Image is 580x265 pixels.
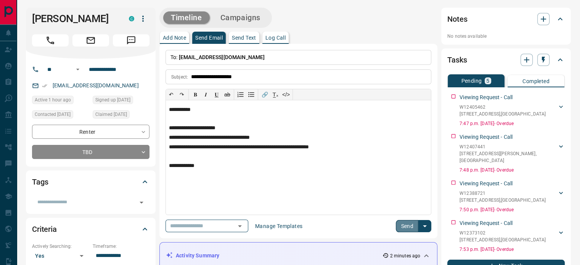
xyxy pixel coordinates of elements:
[136,197,147,208] button: Open
[460,230,546,236] p: W12373102
[486,78,489,84] p: 5
[93,96,149,106] div: Tue Apr 04 2023
[224,92,230,98] s: ab
[396,220,431,232] div: split button
[460,93,513,101] p: Viewing Request - Call
[461,78,482,84] p: Pending
[32,220,149,238] div: Criteria
[447,13,467,25] h2: Notes
[281,89,291,100] button: </>
[460,111,546,117] p: [STREET_ADDRESS] , [GEOGRAPHIC_DATA]
[460,190,546,197] p: W12388721
[72,34,109,47] span: Email
[95,96,130,104] span: Signed up [DATE]
[460,219,513,227] p: Viewing Request - Call
[113,34,149,47] span: Message
[35,96,71,104] span: Active 1 hour ago
[447,51,565,69] div: Tasks
[32,110,89,121] div: Mon Aug 14 2023
[460,197,546,204] p: [STREET_ADDRESS] , [GEOGRAPHIC_DATA]
[447,54,467,66] h2: Tasks
[32,96,89,106] div: Tue Sep 16 2025
[32,250,89,262] div: Yes
[270,89,281,100] button: T̲ₓ
[165,50,431,65] p: To:
[166,249,431,263] div: Activity Summary2 minutes ago
[215,92,219,98] span: 𝐔
[522,79,549,84] p: Completed
[460,188,565,205] div: W12388721[STREET_ADDRESS],[GEOGRAPHIC_DATA]
[93,243,149,250] p: Timeframe:
[53,82,139,88] a: [EMAIL_ADDRESS][DOMAIN_NAME]
[235,221,245,231] button: Open
[42,83,47,88] svg: Email Verified
[35,111,71,118] span: Contacted [DATE]
[201,89,211,100] button: 𝑰
[265,35,286,40] p: Log Call
[246,89,257,100] button: Bullet list
[32,173,149,191] div: Tags
[32,243,89,250] p: Actively Searching:
[211,89,222,100] button: 𝐔
[460,133,513,141] p: Viewing Request - Call
[179,54,265,60] span: [EMAIL_ADDRESS][DOMAIN_NAME]
[460,228,565,245] div: W12373102[STREET_ADDRESS],[GEOGRAPHIC_DATA]
[163,35,186,40] p: Add Note
[166,89,177,100] button: ↶
[460,104,546,111] p: W12405462
[460,150,557,164] p: [STREET_ADDRESS][PERSON_NAME] , [GEOGRAPHIC_DATA]
[460,180,513,188] p: Viewing Request - Call
[460,236,546,243] p: [STREET_ADDRESS] , [GEOGRAPHIC_DATA]
[460,167,565,173] p: 7:48 p.m. [DATE] - Overdue
[32,125,149,139] div: Renter
[460,142,565,165] div: W12407441[STREET_ADDRESS][PERSON_NAME],[GEOGRAPHIC_DATA]
[176,252,219,260] p: Activity Summary
[32,34,69,47] span: Call
[73,65,82,74] button: Open
[163,11,210,24] button: Timeline
[177,89,187,100] button: ↷
[447,10,565,28] div: Notes
[396,220,418,232] button: Send
[447,33,565,40] p: No notes available
[32,176,48,188] h2: Tags
[460,102,565,119] div: W12405462[STREET_ADDRESS],[GEOGRAPHIC_DATA]
[190,89,201,100] button: 𝐁
[259,89,270,100] button: 🔗
[390,252,420,259] p: 2 minutes ago
[93,110,149,121] div: Tue Apr 04 2023
[460,143,557,150] p: W12407441
[235,89,246,100] button: Numbered list
[32,145,149,159] div: TBD
[232,35,256,40] p: Send Text
[251,220,307,232] button: Manage Templates
[213,11,268,24] button: Campaigns
[32,223,57,235] h2: Criteria
[460,246,565,253] p: 7:53 p.m. [DATE] - Overdue
[32,13,117,25] h1: [PERSON_NAME]
[460,206,565,213] p: 7:50 p.m. [DATE] - Overdue
[195,35,223,40] p: Send Email
[171,74,188,80] p: Subject:
[222,89,233,100] button: ab
[95,111,127,118] span: Claimed [DATE]
[460,120,565,127] p: 7:47 p.m. [DATE] - Overdue
[129,16,134,21] div: condos.ca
